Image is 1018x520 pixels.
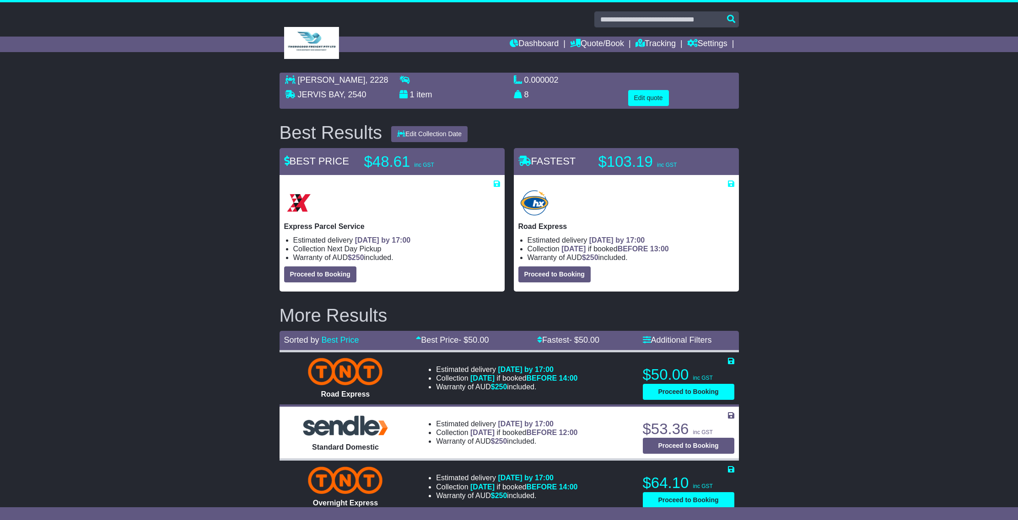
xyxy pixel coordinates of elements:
[650,245,669,253] span: 13:00
[693,429,713,435] span: inc GST
[579,335,599,345] span: 50.00
[436,428,577,437] li: Collection
[518,266,591,282] button: Proceed to Booking
[643,366,734,384] p: $50.00
[470,429,495,436] span: [DATE]
[410,90,415,99] span: 1
[495,492,507,499] span: 250
[284,266,356,282] button: Proceed to Booking
[559,429,578,436] span: 12:00
[518,188,551,218] img: Hunter Express: Road Express
[491,383,507,391] span: $
[436,374,577,382] li: Collection
[518,222,734,231] p: Road Express
[526,374,557,382] span: BEFORE
[470,374,495,382] span: [DATE]
[491,492,507,499] span: $
[582,254,598,261] span: $
[470,483,577,491] span: if booked
[355,236,411,244] span: [DATE] by 17:00
[586,254,598,261] span: 250
[561,245,586,253] span: [DATE]
[364,153,479,171] p: $48.61
[498,420,554,428] span: [DATE] by 17:00
[458,335,489,345] span: - $
[537,335,599,345] a: Fastest- $50.00
[657,162,677,168] span: inc GST
[528,236,734,244] li: Estimated delivery
[417,90,432,99] span: item
[510,37,559,52] a: Dashboard
[322,335,359,345] a: Best Price
[643,438,734,454] button: Proceed to Booking
[327,245,381,253] span: Next Day Pickup
[687,37,727,52] a: Settings
[284,155,349,167] span: BEST PRICE
[526,429,557,436] span: BEFORE
[436,437,577,446] li: Warranty of AUD included.
[470,483,495,491] span: [DATE]
[308,467,382,494] img: TNT Domestic: Overnight Express
[366,75,388,85] span: , 2228
[313,499,378,507] span: Overnight Express
[569,335,599,345] span: - $
[275,122,387,143] div: Best Results
[618,245,648,253] span: BEFORE
[416,335,489,345] a: Best Price- $50.00
[643,420,734,438] p: $53.36
[436,365,577,374] li: Estimated delivery
[693,483,713,489] span: inc GST
[391,126,468,142] button: Edit Collection Date
[524,75,559,85] span: 0.000002
[693,375,713,381] span: inc GST
[559,374,578,382] span: 14:00
[561,245,668,253] span: if booked
[348,254,364,261] span: $
[526,483,557,491] span: BEFORE
[636,37,676,52] a: Tracking
[293,244,500,253] li: Collection
[598,153,713,171] p: $103.19
[643,384,734,400] button: Proceed to Booking
[468,335,489,345] span: 50.00
[284,222,500,231] p: Express Parcel Service
[321,390,370,398] span: Road Express
[589,236,645,244] span: [DATE] by 17:00
[308,358,382,385] img: TNT Domestic: Road Express
[436,473,577,482] li: Estimated delivery
[293,236,500,244] li: Estimated delivery
[528,244,734,253] li: Collection
[498,366,554,373] span: [DATE] by 17:00
[352,254,364,261] span: 250
[570,37,624,52] a: Quote/Book
[436,491,577,500] li: Warranty of AUD included.
[436,483,577,491] li: Collection
[436,419,577,428] li: Estimated delivery
[312,443,379,451] span: Standard Domestic
[643,474,734,492] p: $64.10
[498,474,554,482] span: [DATE] by 17:00
[491,437,507,445] span: $
[643,335,712,345] a: Additional Filters
[628,90,669,106] button: Edit quote
[495,383,507,391] span: 250
[284,335,319,345] span: Sorted by
[518,155,576,167] span: FASTEST
[298,75,366,85] span: [PERSON_NAME]
[470,374,577,382] span: if booked
[495,437,507,445] span: 250
[280,305,739,325] h2: More Results
[470,429,577,436] span: if booked
[559,483,578,491] span: 14:00
[284,188,313,218] img: Border Express: Express Parcel Service
[293,253,500,262] li: Warranty of AUD included.
[298,90,344,99] span: JERVIS BAY
[415,162,434,168] span: inc GST
[643,492,734,508] button: Proceed to Booking
[300,413,391,438] img: Sendle: Standard Domestic
[436,382,577,391] li: Warranty of AUD included.
[524,90,529,99] span: 8
[528,253,734,262] li: Warranty of AUD included.
[344,90,366,99] span: , 2540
